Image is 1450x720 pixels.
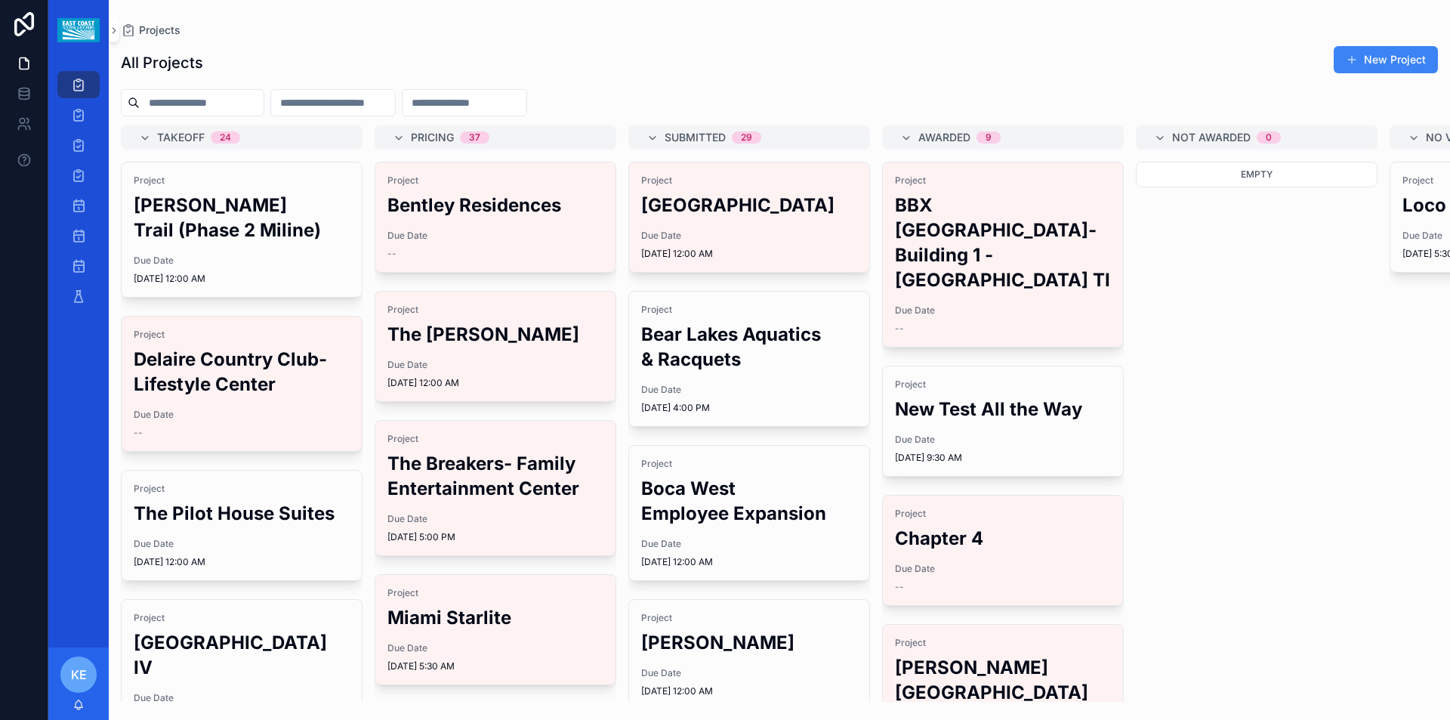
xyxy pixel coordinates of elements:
h2: The Pilot House Suites [134,501,350,526]
span: Project [387,433,603,445]
a: ProjectBBX [GEOGRAPHIC_DATA]-Building 1 - [GEOGRAPHIC_DATA] TIDue Date-- [882,162,1124,348]
a: Project[PERSON_NAME]Due Date[DATE] 12:00 AM [628,599,870,710]
h2: [GEOGRAPHIC_DATA] [641,193,857,218]
a: ProjectBentley ResidencesDue Date-- [375,162,616,273]
a: ProjectThe Breakers- Family Entertainment CenterDue Date[DATE] 5:00 PM [375,420,616,556]
h2: [PERSON_NAME] [641,630,857,655]
span: Project [134,329,350,341]
span: -- [895,323,904,335]
span: [DATE] 12:00 AM [134,273,350,285]
h2: Bentley Residences [387,193,603,218]
a: Project[PERSON_NAME] Trail (Phase 2 Miline)Due Date[DATE] 12:00 AM [121,162,362,298]
span: Due Date [387,642,603,654]
a: ProjectThe [PERSON_NAME]Due Date[DATE] 12:00 AM [375,291,616,402]
span: Due Date [895,563,1111,575]
span: -- [895,581,904,593]
span: Due Date [641,538,857,550]
span: Due Date [387,513,603,525]
span: Submitted [665,130,726,145]
span: Due Date [895,434,1111,446]
div: 0 [1266,131,1272,144]
a: ProjectMiami StarliteDue Date[DATE] 5:30 AM [375,574,616,685]
h1: All Projects [121,52,203,73]
span: Due Date [387,230,603,242]
span: Due Date [641,667,857,679]
img: App logo [57,18,99,42]
span: -- [387,248,396,260]
h2: The [PERSON_NAME] [387,322,603,347]
span: Project [895,508,1111,520]
span: Project [387,304,603,316]
span: Due Date [387,359,603,371]
span: [DATE] 4:00 PM [641,402,857,414]
span: -- [134,427,143,439]
span: Due Date [134,255,350,267]
div: scrollable content [48,60,109,329]
span: Project [134,612,350,624]
span: Empty [1241,168,1273,180]
h2: BBX [GEOGRAPHIC_DATA]-Building 1 - [GEOGRAPHIC_DATA] TI [895,193,1111,292]
span: Pricing [411,130,454,145]
div: 24 [220,131,231,144]
span: [DATE] 9:30 AM [895,452,1111,464]
div: 9 [986,131,992,144]
h2: New Test All the Way [895,397,1111,422]
span: [DATE] 12:00 AM [387,377,603,389]
span: Project [387,175,603,187]
span: [DATE] 12:00 AM [641,685,857,697]
h2: Boca West Employee Expansion [641,476,857,526]
a: ProjectBear Lakes Aquatics & RacquetsDue Date[DATE] 4:00 PM [628,291,870,427]
h2: Chapter 4 [895,526,1111,551]
a: Project[GEOGRAPHIC_DATA]Due Date[DATE] 12:00 AM [628,162,870,273]
h2: Delaire Country Club- Lifestyle Center [134,347,350,397]
h2: Miami Starlite [387,605,603,630]
span: Due Date [134,409,350,421]
span: [DATE] 5:30 AM [387,660,603,672]
a: ProjectBoca West Employee ExpansionDue Date[DATE] 12:00 AM [628,445,870,581]
span: Due Date [134,538,350,550]
span: [DATE] 12:00 AM [134,556,350,568]
span: Project [895,637,1111,649]
span: Project [895,379,1111,391]
span: Project [641,304,857,316]
a: Projects [121,23,180,38]
div: 37 [469,131,480,144]
span: Not Awarded [1172,130,1251,145]
span: Takeoff [157,130,205,145]
span: Project [641,458,857,470]
a: ProjectChapter 4Due Date-- [882,495,1124,606]
span: Project [134,175,350,187]
h2: Bear Lakes Aquatics & Racquets [641,322,857,372]
span: Due Date [641,384,857,396]
div: 29 [741,131,752,144]
a: ProjectNew Test All the WayDue Date[DATE] 9:30 AM [882,366,1124,477]
span: Due Date [895,304,1111,317]
span: Due Date [641,230,857,242]
span: Projects [139,23,180,38]
span: Project [641,612,857,624]
span: Project [387,587,603,599]
span: Project [641,175,857,187]
span: [DATE] 5:00 PM [387,531,603,543]
span: KE [71,666,87,684]
span: [DATE] 12:00 AM [641,556,857,568]
h2: The Breakers- Family Entertainment Center [387,451,603,501]
span: Due Date [134,692,350,704]
span: Project [895,175,1111,187]
button: New Project [1334,46,1438,73]
span: [DATE] 12:00 AM [641,248,857,260]
span: Project [134,483,350,495]
a: ProjectDelaire Country Club- Lifestyle CenterDue Date-- [121,316,362,452]
h2: [PERSON_NAME] Trail (Phase 2 Miline) [134,193,350,243]
a: ProjectThe Pilot House SuitesDue Date[DATE] 12:00 AM [121,470,362,581]
h2: [GEOGRAPHIC_DATA] IV [134,630,350,680]
span: Awarded [918,130,970,145]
